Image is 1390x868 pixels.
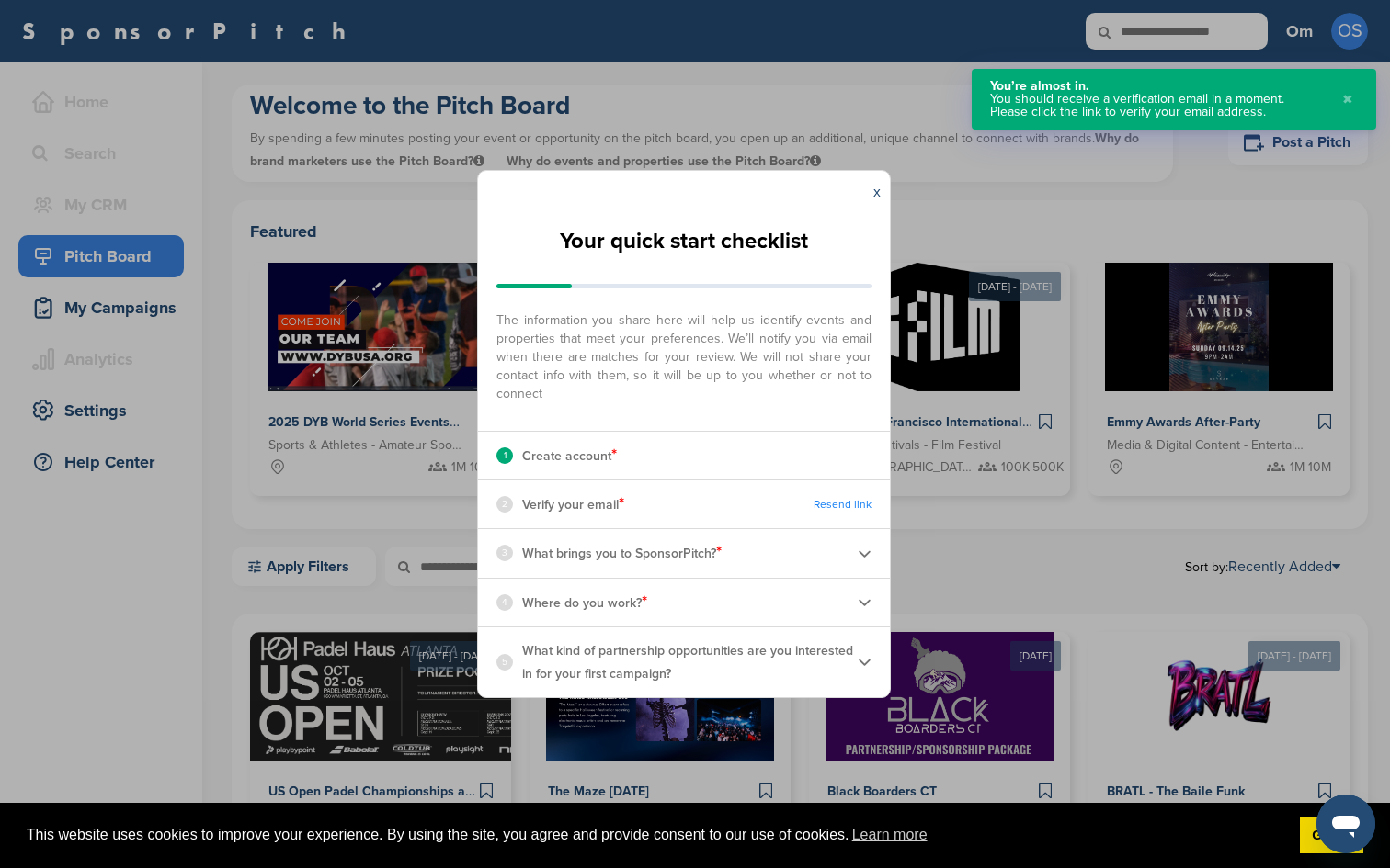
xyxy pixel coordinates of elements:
a: x [873,183,881,201]
h2: Your quick start checklist [560,221,808,262]
p: Where do you work? [522,591,647,614]
div: 3 [496,545,513,561]
div: 1 [496,447,513,464]
img: Checklist arrow 2 [858,547,872,560]
div: You should receive a verification email in a moment. Please click the link to verify your email a... [990,93,1324,118]
div: 2 [496,496,513,513]
div: 4 [496,594,513,611]
p: Create account [522,444,617,468]
span: The information you share here will help us identify events and properties that meet your prefere... [496,302,872,403]
div: You’re almost in. [990,80,1324,93]
a: Resend link [814,498,872,512]
div: 5 [496,654,513,671]
button: Close [1338,80,1358,118]
iframe: Button to launch messaging window [1316,795,1375,853]
p: What brings you to SponsorPitch? [522,541,722,565]
a: learn more about cookies [849,821,930,849]
img: Checklist arrow 2 [858,595,872,609]
a: dismiss cookie message [1300,817,1363,854]
p: Verify your email [522,492,624,516]
p: What kind of partnership opportunities are you interested in for your first campaign? [522,639,858,685]
img: Checklist arrow 2 [858,655,872,669]
span: This website uses cookies to improve your experience. By using the site, you agree and provide co... [27,821,1285,849]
